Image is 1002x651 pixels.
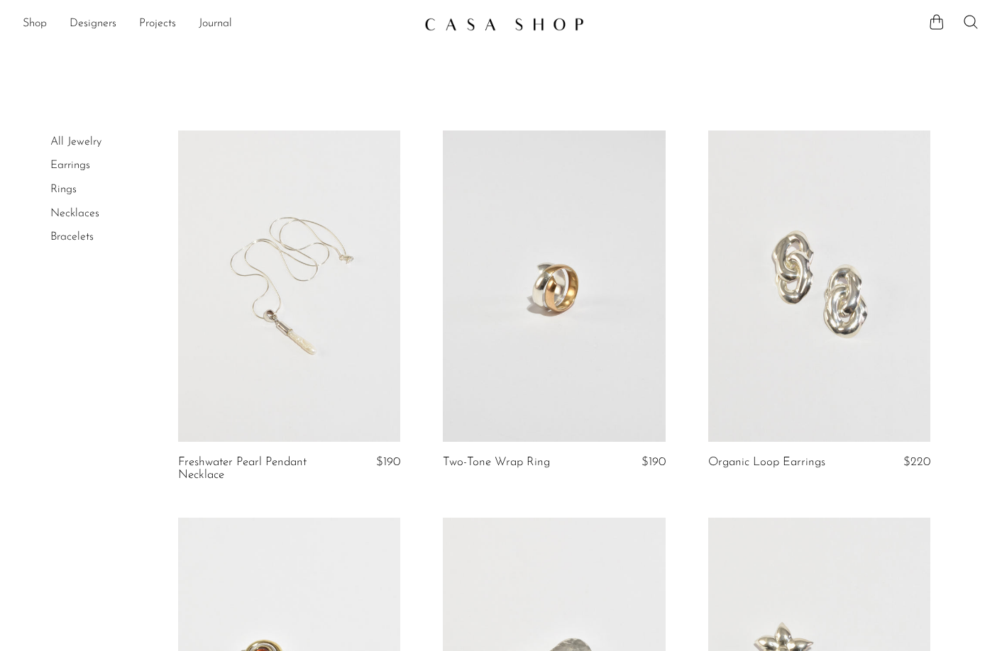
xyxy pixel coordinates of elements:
[23,12,413,36] nav: Desktop navigation
[50,136,101,148] a: All Jewelry
[903,456,930,468] span: $220
[178,456,325,482] a: Freshwater Pearl Pendant Necklace
[50,231,94,243] a: Bracelets
[23,15,47,33] a: Shop
[50,208,99,219] a: Necklaces
[23,12,413,36] ul: NEW HEADER MENU
[443,456,550,469] a: Two-Tone Wrap Ring
[70,15,116,33] a: Designers
[199,15,232,33] a: Journal
[50,184,77,195] a: Rings
[642,456,666,468] span: $190
[376,456,400,468] span: $190
[708,456,825,469] a: Organic Loop Earrings
[139,15,176,33] a: Projects
[50,160,90,171] a: Earrings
